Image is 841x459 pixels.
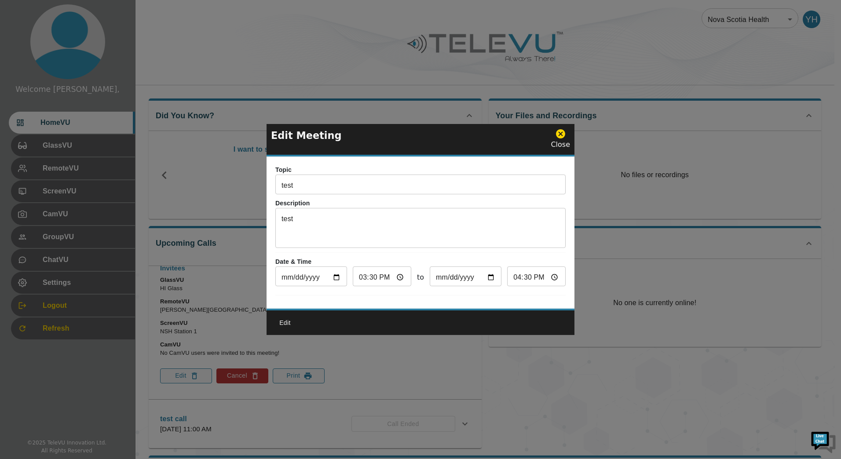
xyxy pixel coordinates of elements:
p: Date & Time [275,257,566,266]
textarea: Type your message and hit 'Enter' [4,240,168,271]
span: We're online! [51,111,121,200]
textarea: test [282,214,559,244]
div: Close [551,128,570,150]
span: to [417,272,424,283]
div: Chat with us now [46,46,148,58]
p: Topic [275,165,566,175]
p: Description [275,199,566,208]
button: Edit [271,315,299,331]
p: Edit Meeting [271,128,342,143]
div: Minimize live chat window [144,4,165,25]
img: Chat Widget [810,428,837,455]
img: d_736959983_company_1615157101543_736959983 [15,41,37,63]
